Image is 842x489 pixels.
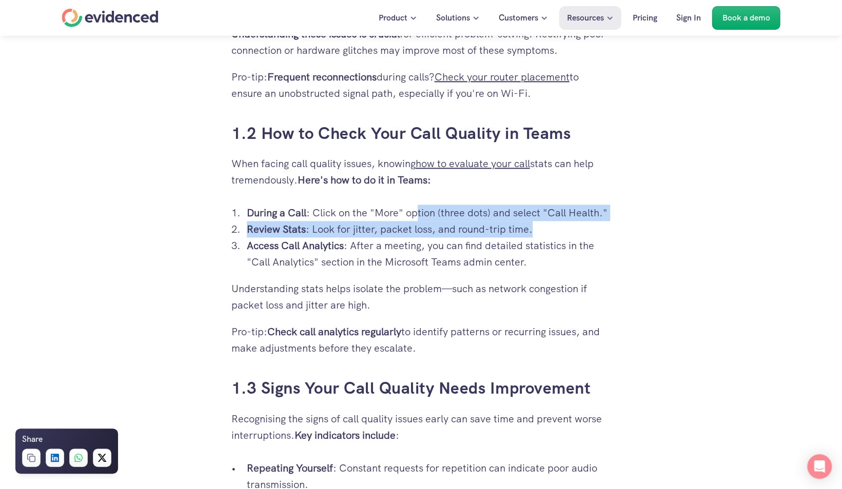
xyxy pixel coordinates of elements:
p: Recognising the signs of call quality issues early can save time and prevent worse interruptions. : [231,410,611,443]
a: 1.2 How to Check Your Call Quality in Teams [231,123,571,144]
strong: Here's how to do it in Teams: [298,173,431,187]
a: Pricing [625,6,665,30]
a: 1.3 Signs Your Call Quality Needs Improvement [231,377,591,399]
strong: Frequent reconnections [267,70,377,84]
p: Resources [567,11,604,25]
strong: Key indicators include [295,428,396,441]
p: : Click on the "More" option (three dots) and select "Call Health." [247,205,611,221]
a: how to evaluate your call [416,157,530,170]
p: Book a demo [722,11,770,25]
a: Check your router placement [435,70,570,84]
p: Understanding stats helps isolate the problem—such as network congestion if packet loss and jitte... [231,280,611,313]
strong: Access Call Analytics [247,239,344,252]
p: : Look for jitter, packet loss, and round-trip time. [247,221,611,237]
p: Sign In [676,11,701,25]
strong: Repeating Yourself [247,461,333,474]
div: Open Intercom Messenger [807,454,832,479]
h6: Share [22,433,43,446]
strong: Review Stats [247,222,306,236]
a: Sign In [669,6,709,30]
p: Product [379,11,407,25]
p: Pro-tip: during calls? to ensure an unobstructed signal path, especially if you're on Wi-Fi. [231,69,611,101]
strong: During a Call [247,206,306,219]
p: : After a meeting, you can find detailed statistics in the "Call Analytics" section in the Micros... [247,237,611,270]
a: Book a demo [712,6,780,30]
p: Solutions [436,11,470,25]
p: When facing call quality issues, knowing stats can help tremendously. [231,155,611,188]
strong: Check call analytics regularly [267,325,401,338]
p: Pricing [633,11,657,25]
a: Home [62,9,159,27]
p: Pro-tip: to identify patterns or recurring issues, and make adjustments before they escalate. [231,323,611,356]
p: Customers [499,11,538,25]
